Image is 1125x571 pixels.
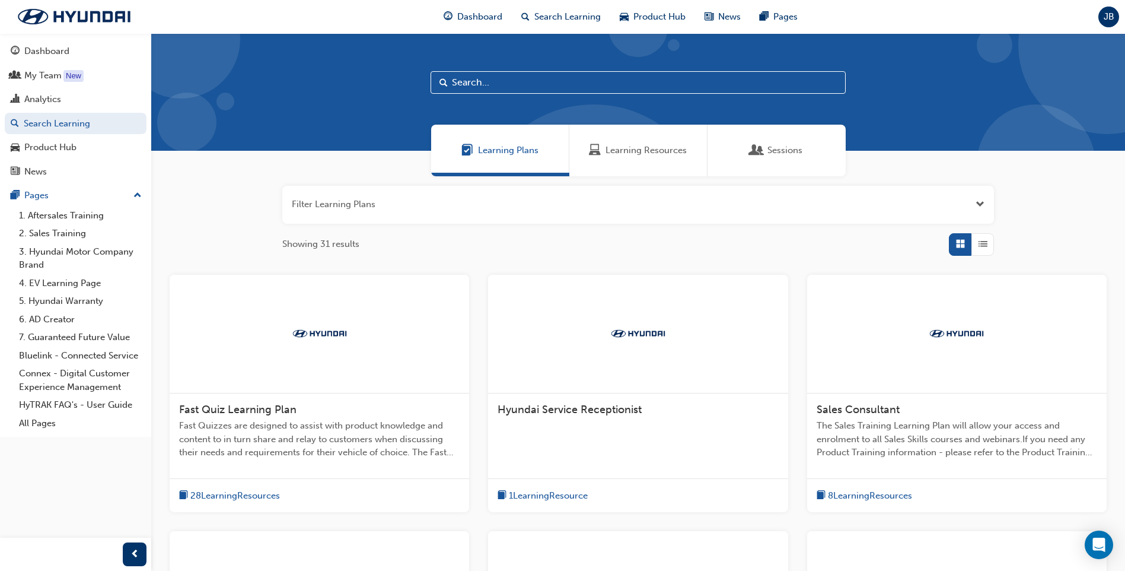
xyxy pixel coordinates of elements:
[170,275,469,513] a: TrakFast Quiz Learning PlanFast Quizzes are designed to assist with product knowledge and content...
[817,419,1097,459] span: The Sales Training Learning Plan will allow your access and enrolment to all Sales Skills courses...
[24,45,69,58] div: Dashboard
[5,185,146,207] button: Pages
[461,144,473,157] span: Learning Plans
[610,5,695,29] a: car-iconProduct Hub
[534,10,601,24] span: Search Learning
[14,414,146,433] a: All Pages
[5,38,146,185] button: DashboardMy TeamAnalyticsSearch LearningProduct HubNews
[1098,7,1119,27] button: JB
[5,137,146,158] a: Product Hub
[956,237,965,251] span: Grid
[11,142,20,153] span: car-icon
[718,10,741,24] span: News
[14,292,146,310] a: 5. Hyundai Warranty
[589,144,601,157] span: Learning Resources
[431,125,569,176] a: Learning PlansLearning Plans
[431,71,846,94] input: Search...
[498,403,642,416] span: Hyundai Service Receptionist
[6,4,142,29] img: Trak
[14,328,146,347] a: 7. Guaranteed Future Value
[11,119,19,129] span: search-icon
[1104,10,1114,24] span: JB
[979,237,987,251] span: List
[439,76,448,90] span: Search
[807,275,1107,513] a: TrakSales ConsultantThe Sales Training Learning Plan will allow your access and enrolment to all ...
[817,488,826,503] span: book-icon
[24,69,62,83] div: My Team
[633,10,686,24] span: Product Hub
[976,198,984,211] button: Open the filter
[498,488,588,503] button: book-icon1LearningResource
[773,10,798,24] span: Pages
[14,347,146,365] a: Bluelink - Connected Service
[817,488,912,503] button: book-icon8LearningResources
[282,237,359,251] span: Showing 31 results
[695,5,750,29] a: news-iconNews
[828,489,912,503] span: 8 Learning Resources
[24,93,61,106] div: Analytics
[457,10,502,24] span: Dashboard
[5,88,146,110] a: Analytics
[478,144,538,157] span: Learning Plans
[14,310,146,329] a: 6. AD Creator
[133,188,142,204] span: up-icon
[63,70,84,82] div: Tooltip anchor
[11,94,20,105] span: chart-icon
[5,113,146,135] a: Search Learning
[620,9,629,24] span: car-icon
[434,5,512,29] a: guage-iconDashboard
[509,489,588,503] span: 1 Learning Resource
[5,40,146,62] a: Dashboard
[488,275,788,513] a: TrakHyundai Service Receptionistbook-icon1LearningResource
[750,5,807,29] a: pages-iconPages
[512,5,610,29] a: search-iconSearch Learning
[11,71,20,81] span: people-icon
[24,189,49,202] div: Pages
[14,364,146,396] a: Connex - Digital Customer Experience Management
[817,403,900,416] span: Sales Consultant
[498,488,506,503] span: book-icon
[1085,531,1113,559] div: Open Intercom Messenger
[24,141,77,154] div: Product Hub
[179,488,280,503] button: book-icon28LearningResources
[5,65,146,87] a: My Team
[605,144,687,157] span: Learning Resources
[767,144,802,157] span: Sessions
[190,489,280,503] span: 28 Learning Resources
[24,165,47,179] div: News
[705,9,713,24] span: news-icon
[179,403,297,416] span: Fast Quiz Learning Plan
[14,207,146,225] a: 1. Aftersales Training
[751,144,763,157] span: Sessions
[569,125,707,176] a: Learning ResourcesLearning Resources
[14,274,146,293] a: 4. EV Learning Page
[707,125,846,176] a: SessionsSessions
[444,9,452,24] span: guage-icon
[11,191,20,201] span: pages-icon
[14,396,146,414] a: HyTRAK FAQ's - User Guide
[605,328,671,340] img: Trak
[14,243,146,274] a: 3. Hyundai Motor Company Brand
[14,224,146,243] a: 2. Sales Training
[130,547,139,562] span: prev-icon
[760,9,769,24] span: pages-icon
[11,46,20,57] span: guage-icon
[287,328,352,340] img: Trak
[521,9,530,24] span: search-icon
[179,419,460,459] span: Fast Quizzes are designed to assist with product knowledge and content to in turn share and relay...
[11,167,20,177] span: news-icon
[5,161,146,183] a: News
[924,328,989,340] img: Trak
[179,488,188,503] span: book-icon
